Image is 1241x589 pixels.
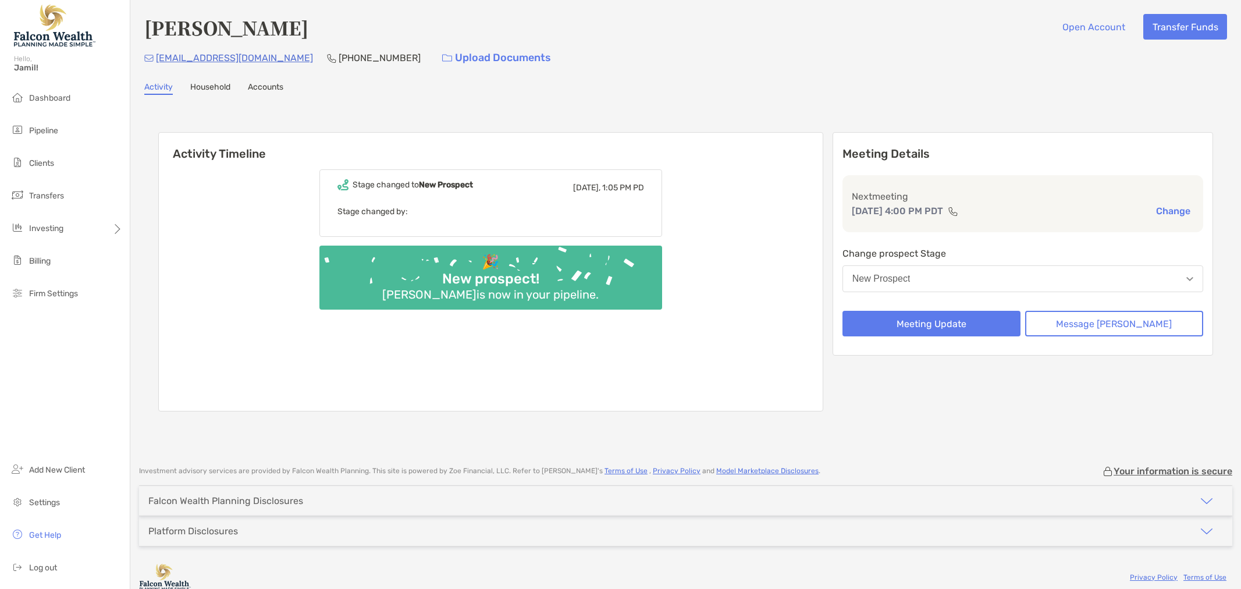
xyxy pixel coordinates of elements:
[1153,205,1194,217] button: Change
[14,63,123,73] span: Jamil!
[10,90,24,104] img: dashboard icon
[1130,573,1178,581] a: Privacy Policy
[1186,277,1193,281] img: Open dropdown arrow
[144,82,173,95] a: Activity
[435,45,559,70] a: Upload Documents
[10,188,24,202] img: transfers icon
[948,207,958,216] img: communication type
[29,256,51,266] span: Billing
[10,221,24,235] img: investing icon
[573,183,600,193] span: [DATE],
[852,274,911,284] div: New Prospect
[353,180,473,190] div: Stage changed to
[716,467,819,475] a: Model Marketplace Disclosures
[842,246,1203,261] p: Change prospect Stage
[1143,14,1227,40] button: Transfer Funds
[337,204,644,219] p: Stage changed by:
[1114,466,1232,477] p: Your information is secure
[842,147,1203,161] p: Meeting Details
[602,183,644,193] span: 1:05 PM PD
[605,467,648,475] a: Terms of Use
[339,51,421,65] p: [PHONE_NUMBER]
[10,253,24,267] img: billing icon
[29,289,78,299] span: Firm Settings
[190,82,230,95] a: Household
[139,467,820,476] p: Investment advisory services are provided by Falcon Wealth Planning . This site is powered by Zoe...
[1053,14,1134,40] button: Open Account
[10,527,24,541] img: get-help icon
[148,495,303,506] div: Falcon Wealth Planning Disclosures
[842,311,1020,336] button: Meeting Update
[1025,311,1203,336] button: Message [PERSON_NAME]
[477,254,504,271] div: 🎉
[29,563,57,573] span: Log out
[10,123,24,137] img: pipeline icon
[29,465,85,475] span: Add New Client
[10,495,24,509] img: settings icon
[29,530,61,540] span: Get Help
[29,191,64,201] span: Transfers
[653,467,700,475] a: Privacy Policy
[159,133,823,161] h6: Activity Timeline
[29,223,63,233] span: Investing
[319,246,662,300] img: Confetti
[1183,573,1226,581] a: Terms of Use
[29,126,58,136] span: Pipeline
[438,271,544,288] div: New prospect!
[10,560,24,574] img: logout icon
[148,526,238,537] div: Platform Disclosures
[29,498,60,508] span: Settings
[29,158,54,168] span: Clients
[144,55,154,62] img: Email Icon
[852,189,1194,204] p: Next meeting
[156,51,313,65] p: [EMAIL_ADDRESS][DOMAIN_NAME]
[1200,524,1214,538] img: icon arrow
[337,179,349,190] img: Event icon
[14,5,95,47] img: Falcon Wealth Planning Logo
[10,462,24,476] img: add_new_client icon
[10,286,24,300] img: firm-settings icon
[852,204,943,218] p: [DATE] 4:00 PM PDT
[144,14,308,41] h4: [PERSON_NAME]
[29,93,70,103] span: Dashboard
[1200,494,1214,508] img: icon arrow
[327,54,336,63] img: Phone Icon
[419,180,473,190] b: New Prospect
[378,288,603,301] div: [PERSON_NAME] is now in your pipeline.
[842,265,1203,292] button: New Prospect
[442,54,452,62] img: button icon
[248,82,283,95] a: Accounts
[10,155,24,169] img: clients icon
